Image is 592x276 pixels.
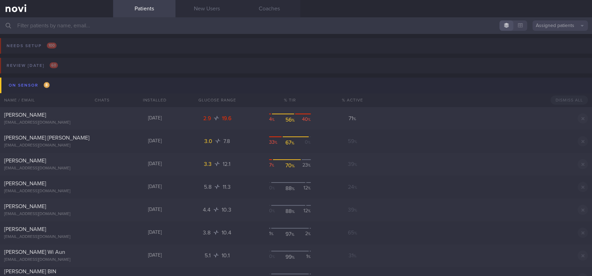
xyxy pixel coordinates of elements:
[308,210,311,213] sub: %
[222,207,231,213] span: 10.3
[298,185,311,192] div: 12
[222,116,231,121] span: 19.6
[532,20,588,31] button: Assigned patients
[308,255,311,259] sub: %
[269,116,282,123] div: 4
[4,166,109,171] div: [EMAIL_ADDRESS][DOMAIN_NAME]
[272,118,275,122] sub: %
[272,187,275,190] sub: %
[284,253,297,260] div: 99
[205,253,212,258] span: 5.1
[353,254,357,258] sub: %
[4,120,109,125] div: [EMAIL_ADDRESS][DOMAIN_NAME]
[248,93,332,107] div: % TIR
[292,118,295,123] sub: %
[203,116,212,121] span: 2.9
[291,141,294,145] sub: %
[284,208,297,215] div: 88
[4,249,65,255] span: [PERSON_NAME] Wi Aun
[292,164,295,168] sub: %
[223,161,230,167] span: 12.1
[269,139,282,146] div: 33
[269,185,282,192] div: 0
[4,143,109,148] div: [EMAIL_ADDRESS][DOMAIN_NAME]
[204,161,213,167] span: 3.3
[4,226,46,232] span: [PERSON_NAME]
[123,161,186,167] div: [DATE]
[123,115,186,122] div: [DATE]
[354,140,357,144] sub: %
[284,185,297,192] div: 88
[269,162,282,169] div: 7
[298,208,311,215] div: 12
[292,210,295,214] sub: %
[50,62,58,68] span: 60
[550,96,588,105] button: Dismiss All
[272,255,275,259] sub: %
[271,232,274,236] sub: %
[332,252,373,259] div: 31
[123,93,186,107] div: Installed
[223,184,231,190] span: 11.3
[4,189,109,194] div: [EMAIL_ADDRESS][DOMAIN_NAME]
[298,116,311,123] div: 40
[123,230,186,236] div: [DATE]
[332,184,373,190] div: 24
[308,164,311,167] sub: %
[354,163,357,167] sub: %
[284,139,297,146] div: 67
[298,253,311,260] div: 1
[298,231,311,238] div: 2
[332,93,373,107] div: % Active
[292,187,295,191] sub: %
[272,164,274,167] sub: %
[85,93,113,107] div: Chats
[5,61,60,70] div: Review [DATE]
[353,117,356,121] sub: %
[204,139,214,144] span: 3.0
[354,186,357,190] sub: %
[186,93,248,107] div: Glucose Range
[44,82,50,88] span: 8
[222,253,230,258] span: 10.1
[4,212,109,217] div: [EMAIL_ADDRESS][DOMAIN_NAME]
[284,116,297,123] div: 56
[123,252,186,259] div: [DATE]
[298,139,311,146] div: 0
[4,234,109,240] div: [EMAIL_ADDRESS][DOMAIN_NAME]
[269,231,282,238] div: 1
[4,257,109,262] div: [EMAIL_ADDRESS][DOMAIN_NAME]
[272,210,275,213] sub: %
[291,233,294,237] sub: %
[204,184,213,190] span: 5.8
[5,41,58,51] div: Needs setup
[298,162,311,169] div: 23
[332,115,373,122] div: 71
[308,141,311,144] sub: %
[308,187,311,190] sub: %
[4,181,46,186] span: [PERSON_NAME]
[308,232,311,236] sub: %
[332,229,373,236] div: 65
[275,141,277,144] sub: %
[223,139,230,144] span: 7.8
[354,208,357,213] sub: %
[123,138,186,144] div: [DATE]
[203,230,212,235] span: 3.8
[4,204,46,209] span: [PERSON_NAME]
[269,253,282,260] div: 0
[4,112,46,118] span: [PERSON_NAME]
[354,231,357,235] sub: %
[47,43,57,48] span: 100
[284,231,297,238] div: 97
[7,81,51,90] div: On sensor
[123,184,186,190] div: [DATE]
[292,256,295,260] sub: %
[269,208,282,215] div: 0
[332,138,373,145] div: 59
[222,230,231,235] span: 10.4
[332,206,373,213] div: 39
[284,162,297,169] div: 70
[4,135,89,141] span: [PERSON_NAME] [PERSON_NAME]
[308,118,311,122] sub: %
